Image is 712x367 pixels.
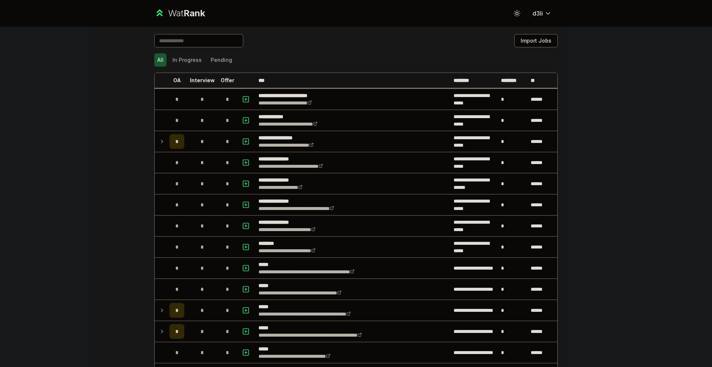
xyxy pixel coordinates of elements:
[221,77,234,84] p: Offer
[208,53,235,67] button: Pending
[169,53,205,67] button: In Progress
[514,34,558,47] button: Import Jobs
[168,7,205,19] div: Wat
[154,53,167,67] button: All
[190,77,215,84] p: Interview
[533,9,543,18] span: d3li
[527,7,558,20] button: d3li
[173,77,181,84] p: OA
[154,7,205,19] a: WatRank
[184,8,205,19] span: Rank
